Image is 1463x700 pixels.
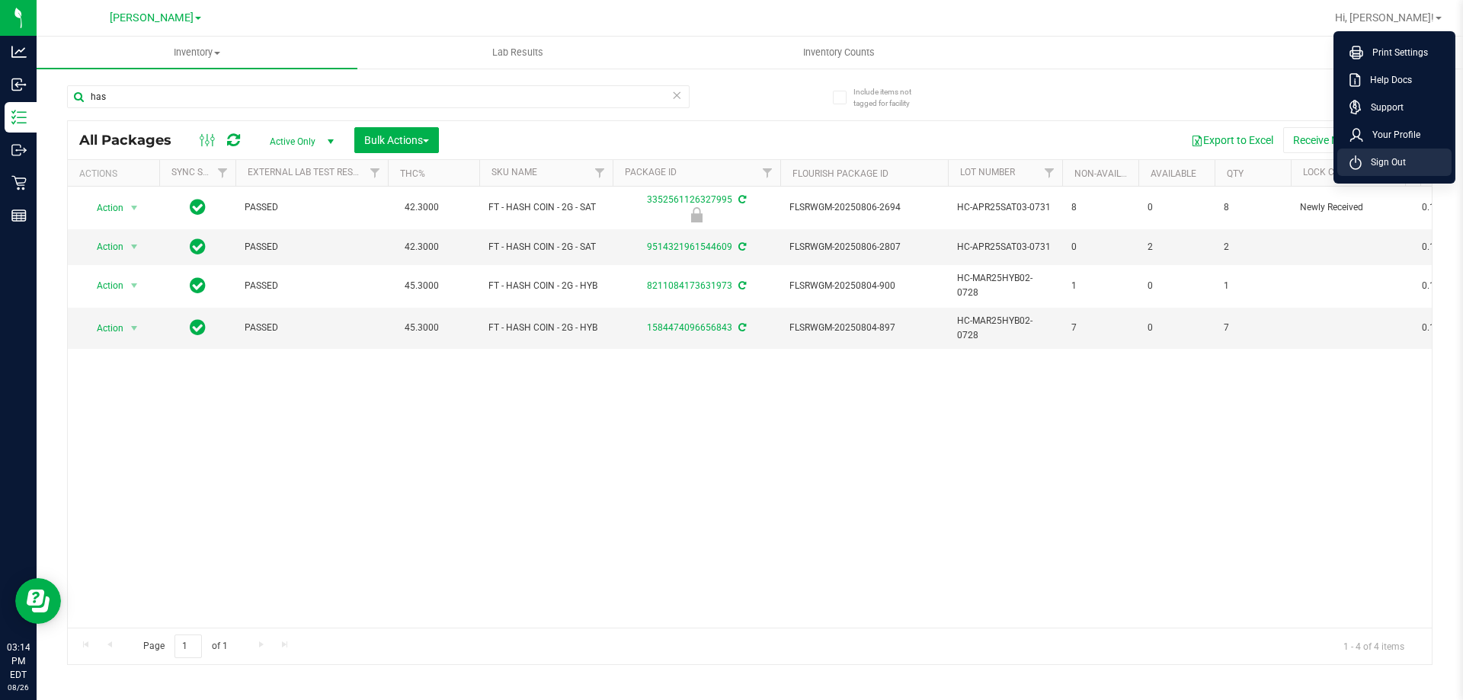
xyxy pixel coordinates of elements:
[1148,240,1205,254] span: 2
[1335,11,1434,24] span: Hi, [PERSON_NAME]!
[190,197,206,218] span: In Sync
[190,317,206,338] span: In Sync
[245,279,379,293] span: PASSED
[210,160,235,186] a: Filter
[1414,275,1458,297] span: 0.1030
[1037,160,1062,186] a: Filter
[647,241,732,252] a: 9514321961544609
[174,634,202,658] input: 1
[1303,167,1352,177] a: Lock Code
[364,134,429,146] span: Bulk Actions
[11,208,27,223] inline-svg: Reports
[610,207,783,222] div: Newly Received
[1148,200,1205,215] span: 0
[130,634,240,658] span: Page of 1
[83,275,124,296] span: Action
[357,37,678,69] a: Lab Results
[37,46,357,59] span: Inventory
[171,167,230,177] a: Sync Status
[400,168,425,179] a: THC%
[363,160,388,186] a: Filter
[1414,197,1458,219] span: 0.1100
[1331,634,1417,657] span: 1 - 4 of 4 items
[736,280,746,291] span: Sync from Compliance System
[11,77,27,92] inline-svg: Inbound
[248,167,367,177] a: External Lab Test Result
[354,127,439,153] button: Bulk Actions
[1074,168,1142,179] a: Non-Available
[1414,317,1458,339] span: 0.1030
[1362,100,1404,115] span: Support
[11,110,27,125] inline-svg: Inventory
[397,275,447,297] span: 45.3000
[83,318,124,339] span: Action
[1224,240,1282,254] span: 2
[1071,200,1129,215] span: 8
[1224,200,1282,215] span: 8
[957,314,1053,343] span: HC-MAR25HYB02-0728
[397,317,447,339] span: 45.3000
[1224,321,1282,335] span: 7
[678,37,999,69] a: Inventory Counts
[1361,72,1412,88] span: Help Docs
[671,85,682,105] span: Clear
[488,279,603,293] span: FT - HASH COIN - 2G - HYB
[625,167,677,177] a: Package ID
[957,271,1053,300] span: HC-MAR25HYB02-0728
[647,280,732,291] a: 8211084173631973
[1071,279,1129,293] span: 1
[1363,45,1428,60] span: Print Settings
[1414,236,1458,258] span: 0.1100
[83,197,124,219] span: Action
[647,194,732,205] a: 3352561126327995
[792,168,888,179] a: Flourish Package ID
[789,321,939,335] span: FLSRWGM-20250804-897
[472,46,564,59] span: Lab Results
[1181,127,1283,153] button: Export to Excel
[245,240,379,254] span: PASSED
[15,578,61,624] iframe: Resource center
[789,279,939,293] span: FLSRWGM-20250804-900
[960,167,1015,177] a: Lot Number
[37,37,357,69] a: Inventory
[488,240,603,254] span: FT - HASH COIN - 2G - SAT
[79,168,153,179] div: Actions
[125,236,144,257] span: select
[125,318,144,339] span: select
[83,236,124,257] span: Action
[1071,321,1129,335] span: 7
[245,321,379,335] span: PASSED
[1148,321,1205,335] span: 0
[1363,127,1420,142] span: Your Profile
[397,197,447,219] span: 42.3000
[587,160,613,186] a: Filter
[7,641,30,682] p: 03:14 PM EDT
[110,11,194,24] span: [PERSON_NAME]
[7,682,30,693] p: 08/26
[736,241,746,252] span: Sync from Compliance System
[1283,127,1409,153] button: Receive Non-Cannabis
[1300,200,1396,215] span: Newly Received
[789,240,939,254] span: FLSRWGM-20250806-2807
[190,236,206,257] span: In Sync
[190,275,206,296] span: In Sync
[783,46,895,59] span: Inventory Counts
[853,86,930,109] span: Include items not tagged for facility
[488,200,603,215] span: FT - HASH COIN - 2G - SAT
[491,167,537,177] a: SKU Name
[11,44,27,59] inline-svg: Analytics
[647,322,732,333] a: 1584474096656843
[789,200,939,215] span: FLSRWGM-20250806-2694
[67,85,690,108] input: Search Package ID, Item Name, SKU, Lot or Part Number...
[755,160,780,186] a: Filter
[1337,149,1452,176] li: Sign Out
[736,194,746,205] span: Sync from Compliance System
[245,200,379,215] span: PASSED
[11,142,27,158] inline-svg: Outbound
[1227,168,1244,179] a: Qty
[1362,155,1406,170] span: Sign Out
[957,200,1053,215] span: HC-APR25SAT03-0731
[1224,279,1282,293] span: 1
[1148,279,1205,293] span: 0
[125,275,144,296] span: select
